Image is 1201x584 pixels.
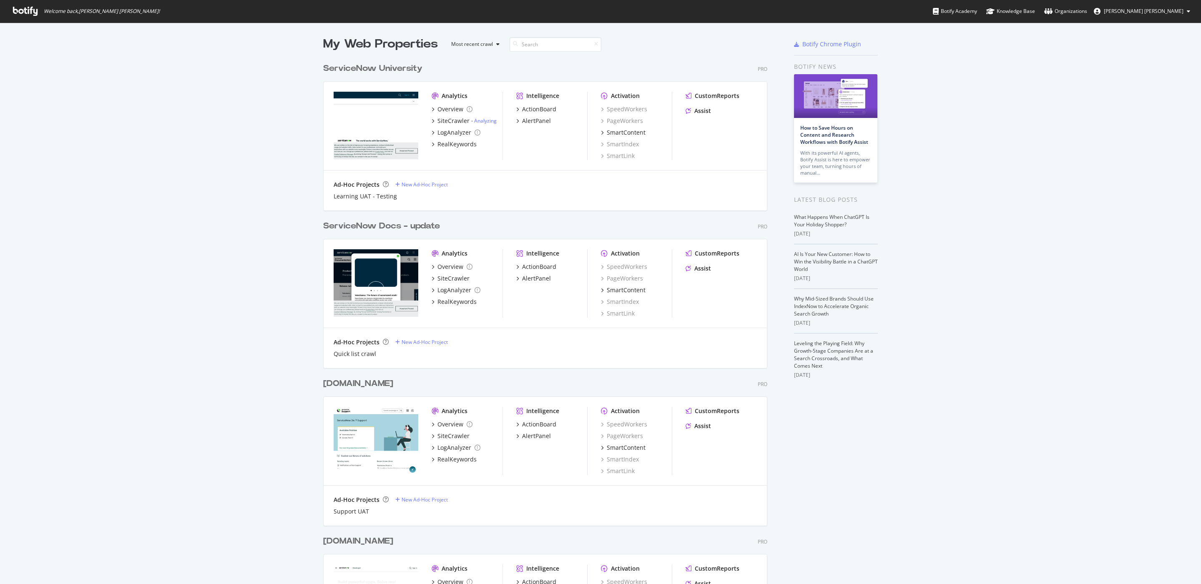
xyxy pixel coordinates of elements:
[601,309,635,318] a: SmartLink
[323,220,443,232] a: ServiceNow Docs - update
[601,455,639,464] a: SmartIndex
[686,407,739,415] a: CustomReports
[794,371,878,379] div: [DATE]
[437,298,477,306] div: RealKeywords
[437,444,471,452] div: LogAnalyzer
[601,444,646,452] a: SmartContent
[432,274,470,283] a: SiteCrawler
[601,140,639,148] a: SmartIndex
[1044,7,1087,15] div: Organizations
[432,286,480,294] a: LogAnalyzer
[323,378,397,390] a: [DOMAIN_NAME]
[395,496,448,503] a: New Ad-Hoc Project
[437,455,477,464] div: RealKeywords
[601,105,647,113] a: SpeedWorkers
[451,42,493,47] div: Most recent crawl
[601,432,643,440] a: PageWorkers
[522,420,556,429] div: ActionBoard
[432,432,470,440] a: SiteCrawler
[334,180,379,189] div: Ad-Hoc Projects
[794,275,878,282] div: [DATE]
[437,128,471,137] div: LogAnalyzer
[611,564,640,573] div: Activation
[686,107,711,115] a: Assist
[334,249,418,317] img: community.servicenow.com
[794,251,878,273] a: AI Is Your New Customer: How to Win the Visibility Battle in a ChatGPT World
[794,195,878,204] div: Latest Blog Posts
[432,140,477,148] a: RealKeywords
[442,564,467,573] div: Analytics
[323,535,393,547] div: [DOMAIN_NAME]
[432,444,480,452] a: LogAnalyzer
[601,420,647,429] a: SpeedWorkers
[686,422,711,430] a: Assist
[601,274,643,283] a: PageWorkers
[794,40,861,48] a: Botify Chrome Plugin
[607,444,646,452] div: SmartContent
[334,338,379,346] div: Ad-Hoc Projects
[686,92,739,100] a: CustomReports
[601,298,639,306] div: SmartIndex
[526,92,559,100] div: Intelligence
[526,407,559,415] div: Intelligence
[794,74,877,118] img: How to Save Hours on Content and Research Workflows with Botify Assist
[933,7,977,15] div: Botify Academy
[442,92,467,100] div: Analytics
[445,38,503,51] button: Most recent crawl
[334,496,379,504] div: Ad-Hoc Projects
[986,7,1035,15] div: Knowledge Base
[474,117,497,124] a: Analyzing
[686,264,711,273] a: Assist
[758,381,767,388] div: Pro
[695,92,739,100] div: CustomReports
[437,140,477,148] div: RealKeywords
[601,467,635,475] a: SmartLink
[601,152,635,160] div: SmartLink
[437,263,463,271] div: Overview
[526,249,559,258] div: Intelligence
[686,249,739,258] a: CustomReports
[695,249,739,258] div: CustomReports
[437,274,470,283] div: SiteCrawler
[437,420,463,429] div: Overview
[516,263,556,271] a: ActionBoard
[695,564,739,573] div: CustomReports
[323,63,422,75] div: ServiceNow University
[695,407,739,415] div: CustomReports
[402,496,448,503] div: New Ad-Hoc Project
[471,117,497,124] div: -
[800,150,871,176] div: With its powerful AI agents, Botify Assist is here to empower your team, turning hours of manual…
[758,65,767,73] div: Pro
[794,213,869,228] a: What Happens When ChatGPT Is Your Holiday Shopper?
[1087,5,1197,18] button: [PERSON_NAME] [PERSON_NAME]
[516,117,551,125] a: AlertPanel
[334,507,369,516] a: Support UAT
[758,223,767,230] div: Pro
[437,105,463,113] div: Overview
[802,40,861,48] div: Botify Chrome Plugin
[402,338,448,346] div: New Ad-Hoc Project
[516,274,551,283] a: AlertPanel
[607,286,646,294] div: SmartContent
[334,92,418,159] img: nowlearning.servicenow.com
[432,128,480,137] a: LogAnalyzer
[432,263,472,271] a: Overview
[794,230,878,238] div: [DATE]
[516,432,551,440] a: AlertPanel
[334,192,397,201] a: Learning UAT - Testing
[694,422,711,430] div: Assist
[334,350,376,358] a: Quick list crawl
[601,263,647,271] a: SpeedWorkers
[334,407,418,474] img: support.servicenow.com
[607,128,646,137] div: SmartContent
[601,286,646,294] a: SmartContent
[601,117,643,125] a: PageWorkers
[611,92,640,100] div: Activation
[402,181,448,188] div: New Ad-Hoc Project
[794,295,874,317] a: Why Mid-Sized Brands Should Use IndexNow to Accelerate Organic Search Growth
[686,564,739,573] a: CustomReports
